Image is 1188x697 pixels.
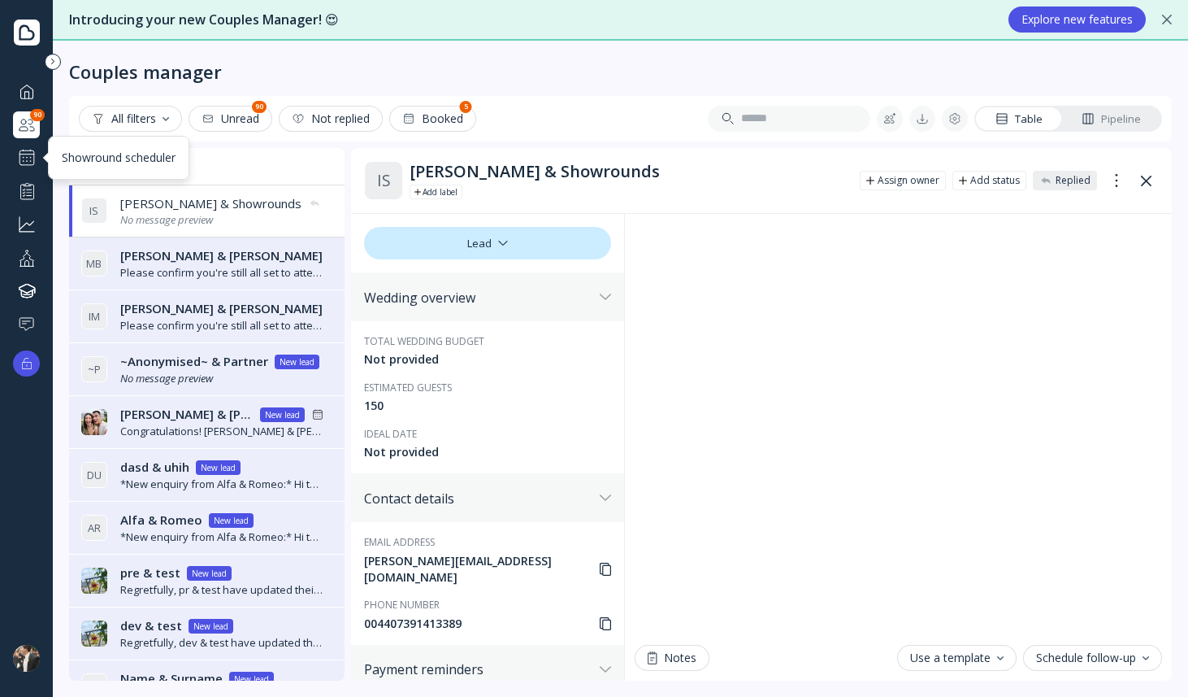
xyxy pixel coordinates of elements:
div: I M [81,303,107,329]
button: All filters [79,106,182,132]
img: dpr=2,fit=cover,g=face,w=32,h=32 [81,409,107,435]
img: dpr=2,fit=cover,g=face,w=32,h=32 [81,568,107,594]
div: Estimated guests [364,381,611,394]
a: Your profile [13,244,40,271]
div: Table [995,111,1043,127]
span: [PERSON_NAME] & [PERSON_NAME] [120,247,323,264]
div: New lead [265,408,300,421]
i: No message preview [120,212,213,227]
div: Total wedding budget [364,334,611,348]
div: *New enquiry from Alfa & Romeo:* Hi there, We’re very interested in your venue for our special da... [120,529,324,545]
span: dasd & uhih [120,459,189,476]
div: Explore new features [1021,13,1133,26]
div: D U [81,462,107,488]
div: Introducing your new Couples Manager! 😍 [69,11,992,29]
div: Pipeline [1082,111,1141,127]
i: No message preview [120,371,213,386]
a: Grow your business [13,211,40,237]
span: Name & Surname [120,670,223,687]
div: A R [81,515,107,541]
a: Dashboard [13,78,40,105]
div: Couples manager [69,60,222,83]
div: New lead [201,461,236,474]
div: New lead [214,514,249,527]
div: Email address [364,535,611,549]
span: pre & test [120,564,180,582]
div: Please confirm you're still all set to attend your viewing at [PERSON_NAME] Test Venue Hello on [... [120,265,324,281]
div: I S [81,198,107,224]
div: 90 [252,101,267,113]
div: All filters [92,112,169,125]
div: Add status [970,174,1020,187]
div: Schedule follow-up [1036,651,1149,664]
button: Notes [635,645,709,671]
div: Ideal date [364,427,611,441]
div: Please confirm you're still all set to attend your viewing at [PERSON_NAME] Test Venue Hello on [... [120,318,324,333]
div: Add label [423,185,457,198]
div: 90 [30,109,45,121]
button: Not replied [279,106,383,132]
div: 004407391413389 [364,616,611,632]
button: Use a template [897,645,1017,671]
div: Replied [1056,174,1090,187]
a: Showround scheduler [13,145,40,171]
div: New lead [193,620,228,633]
div: Lead [364,227,611,259]
iframe: Chat [635,214,1162,635]
div: New lead [192,567,227,580]
div: Notes [648,651,696,664]
button: Schedule follow-up [1023,645,1162,671]
a: Performance [13,177,40,204]
div: Use a template [910,651,1004,664]
div: Regretfully, dev & test have updated their booking status and are no longer showing you as their ... [120,635,324,651]
span: ~Anonymised~ & Partner [120,353,268,370]
div: Phone number [364,598,611,612]
span: [PERSON_NAME] & [PERSON_NAME] [120,300,323,317]
div: Regretfully, pr & test have updated their booking status and are no longer showing you as their c... [120,582,324,598]
button: Upgrade options [13,351,40,377]
span: [PERSON_NAME] & [PERSON_NAME] [120,406,254,423]
div: Assign owner [878,174,939,187]
div: Not replied [292,112,370,125]
div: Booked [402,112,463,125]
div: Showround scheduler [62,150,176,166]
img: dpr=2,fit=cover,g=face,w=32,h=32 [81,621,107,647]
div: [PERSON_NAME] & Showrounds [410,162,847,181]
div: Not provided [364,351,611,368]
div: Unread [202,112,259,125]
div: New lead [234,673,269,686]
div: M B [81,250,107,277]
div: Couples manager [13,111,40,138]
div: ~ P [81,356,107,382]
div: 150 [364,398,611,414]
a: Couples manager90 [13,111,40,138]
div: 5 [460,101,472,113]
div: Not provided [364,444,611,460]
div: Contact details [364,490,593,507]
span: Alfa & Romeo [120,512,202,529]
div: Payment reminders [364,661,593,677]
div: I S [364,161,403,200]
a: Knowledge hub [13,277,40,304]
div: [PERSON_NAME][EMAIL_ADDRESS][DOMAIN_NAME] [364,553,611,586]
div: *New enquiry from Alfa & Romeo:* Hi there, We’re very interested in your venue for our special da... [120,477,324,492]
button: Booked [389,106,476,132]
span: [PERSON_NAME] & Showrounds [120,195,301,212]
button: Unread [189,106,272,132]
div: Congratulations! [PERSON_NAME] & [PERSON_NAME] have indicated that they have chosen you for their... [120,424,324,439]
span: dev & test [120,617,182,634]
div: Wedding overview [364,290,593,306]
a: Help & support [13,311,40,338]
button: Explore new features [1008,7,1146,33]
div: New lead [280,355,314,368]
